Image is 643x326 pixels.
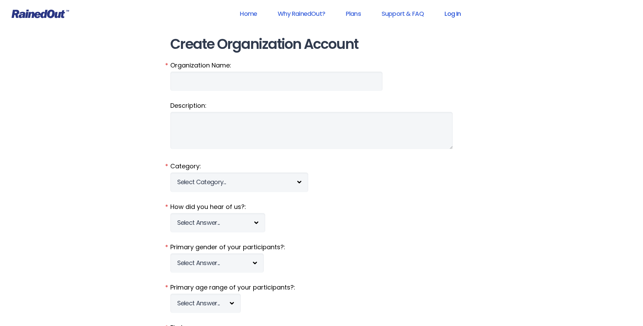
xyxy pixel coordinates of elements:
a: Log In [436,6,470,21]
a: Support & FAQ [373,6,433,21]
h1: Create Organization Account [170,36,473,52]
a: Home [231,6,266,21]
a: Plans [337,6,370,21]
label: Description: [170,101,473,110]
label: Primary gender of your participants?: [170,243,473,252]
a: Why RainedOut? [269,6,334,21]
label: Category: [170,162,473,171]
label: Organization Name: [170,61,473,70]
label: Primary age range of your participants?: [170,283,473,292]
label: How did you hear of us?: [170,202,473,211]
